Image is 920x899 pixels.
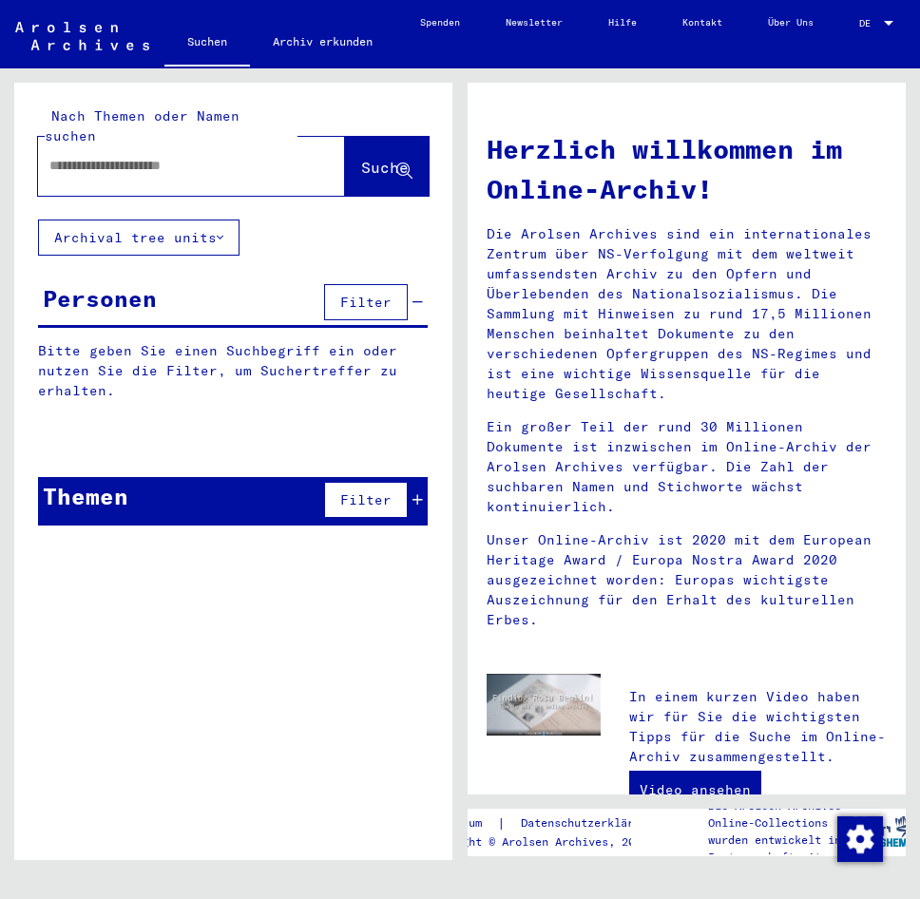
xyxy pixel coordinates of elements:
[487,530,887,630] p: Unser Online-Archiv ist 2020 mit dem European Heritage Award / Europa Nostra Award 2020 ausgezeic...
[324,482,408,518] button: Filter
[15,22,149,50] img: Arolsen_neg.svg
[324,284,408,320] button: Filter
[164,19,250,68] a: Suchen
[487,674,601,736] img: video.jpg
[487,129,887,209] h1: Herzlich willkommen im Online-Archiv!
[629,687,887,767] p: In einem kurzen Video haben wir für Sie die wichtigsten Tipps für die Suche im Online-Archiv zusa...
[43,479,128,513] div: Themen
[38,220,240,256] button: Archival tree units
[708,797,851,832] p: Die Arolsen Archives Online-Collections
[422,833,677,851] p: Copyright © Arolsen Archives, 2021
[361,158,409,177] span: Suche
[487,417,887,517] p: Ein großer Teil der rund 30 Millionen Dokumente ist inzwischen im Online-Archiv der Arolsen Archi...
[836,815,882,861] div: Zustimmung ändern
[708,832,851,866] p: wurden entwickelt in Partnerschaft mit
[43,281,157,316] div: Personen
[506,813,677,833] a: Datenschutzerklärung
[38,341,428,401] p: Bitte geben Sie einen Suchbegriff ein oder nutzen Sie die Filter, um Suchertreffer zu erhalten.
[345,137,429,196] button: Suche
[487,224,887,404] p: Die Arolsen Archives sind ein internationales Zentrum über NS-Verfolgung mit dem weltweit umfasse...
[859,18,880,29] span: DE
[45,107,240,144] mat-label: Nach Themen oder Namen suchen
[250,19,395,65] a: Archiv erkunden
[340,294,392,311] span: Filter
[629,771,761,809] a: Video ansehen
[422,813,677,833] div: |
[837,816,883,862] img: Zustimmung ändern
[340,491,392,508] span: Filter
